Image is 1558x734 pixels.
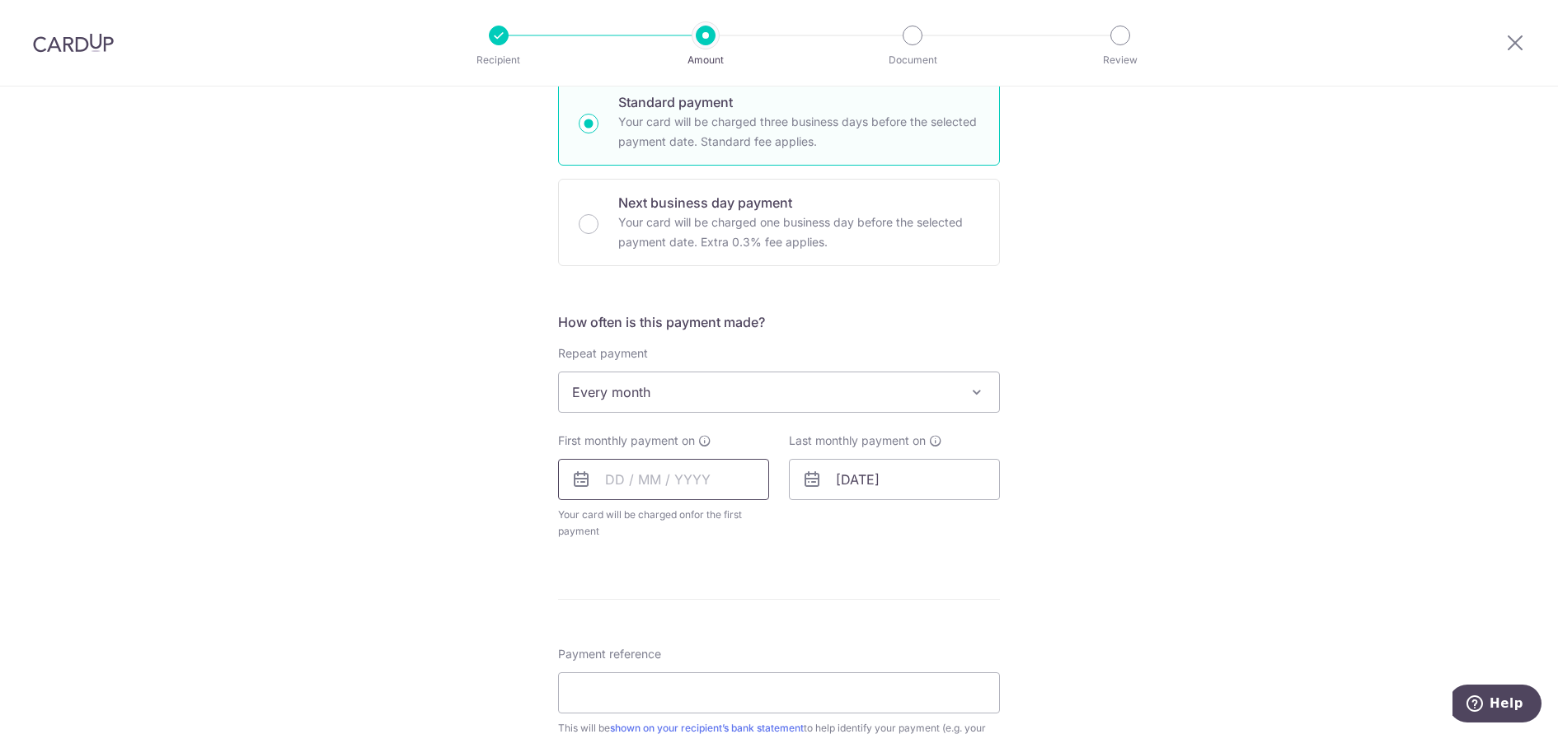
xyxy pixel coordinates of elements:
span: Last monthly payment on [789,432,926,449]
label: Repeat payment [558,345,648,362]
p: Document [852,52,974,68]
p: Standard payment [618,92,979,112]
span: Every month [558,372,1000,413]
p: Recipient [438,52,560,68]
p: Your card will be charged three business days before the selected payment date. Standard fee appl... [618,112,979,152]
img: CardUp [33,33,114,53]
iframe: Opens a widget where you can find more information [1452,685,1542,726]
span: Every month [559,372,999,412]
input: DD / MM / YYYY [789,459,1000,500]
span: First monthly payment on [558,432,695,449]
p: Review [1059,52,1181,68]
p: Your card will be charged one business day before the selected payment date. Extra 0.3% fee applies. [618,213,979,252]
h5: How often is this payment made? [558,312,1000,332]
p: Next business day payment [618,193,979,213]
input: DD / MM / YYYY [558,459,769,500]
a: shown on your recipient’s bank statement [610,722,804,734]
span: Payment reference [558,646,661,662]
p: Amount [645,52,767,68]
span: Your card will be charged on [558,507,769,540]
